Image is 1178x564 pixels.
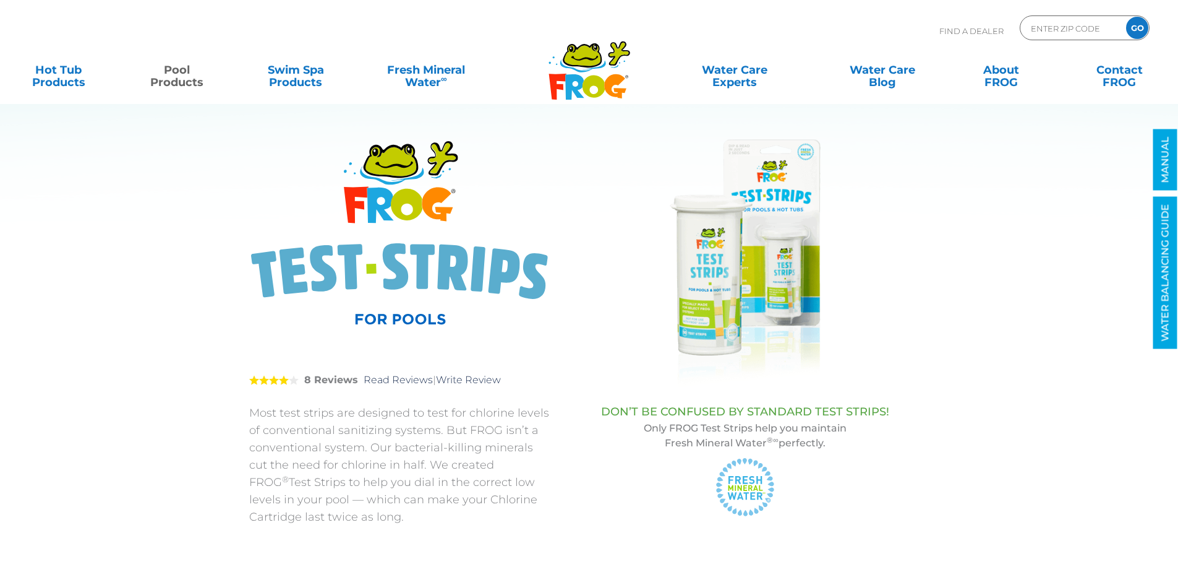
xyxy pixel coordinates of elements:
[249,375,289,385] span: 4
[368,58,484,82] a: Fresh MineralWater∞
[249,139,549,325] img: Product Logo
[580,421,911,451] p: Only FROG Test Strips help you maintain Fresh Mineral Water perfectly.
[580,406,911,418] h3: DON’T BE CONFUSED BY STANDARD TEST STRIPS!
[12,58,105,82] a: Hot TubProducts
[1153,129,1177,191] a: MANUAL
[304,374,358,386] strong: 8 Reviews
[1073,58,1166,82] a: ContactFROG
[282,474,289,484] sup: ®
[767,435,779,445] sup: ®∞
[364,374,433,386] a: Read Reviews
[249,404,549,526] p: Most test strips are designed to test for chlorine levels of conventional sanitizing systems. But...
[441,74,447,84] sup: ∞
[660,58,809,82] a: Water CareExperts
[250,58,342,82] a: Swim SpaProducts
[131,58,223,82] a: PoolProducts
[249,356,549,404] div: |
[836,58,928,82] a: Water CareBlog
[436,374,501,386] a: Write Review
[955,58,1047,82] a: AboutFROG
[1153,197,1177,349] a: WATER BALANCING GUIDE
[1126,17,1148,39] input: GO
[939,15,1004,46] p: Find A Dealer
[542,25,637,100] img: Frog Products Logo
